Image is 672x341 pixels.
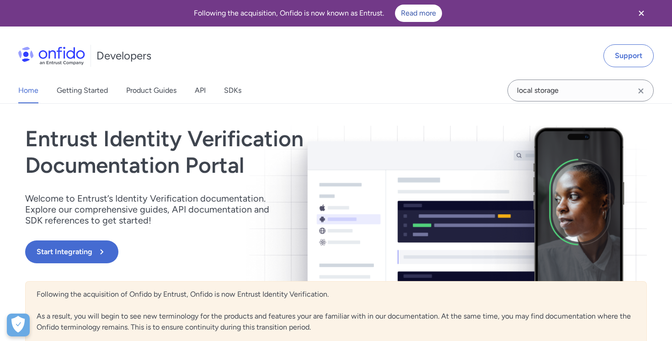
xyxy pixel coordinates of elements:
[395,5,442,22] a: Read more
[25,240,460,263] a: Start Integrating
[507,80,654,101] input: Onfido search input field
[25,240,118,263] button: Start Integrating
[25,193,281,226] p: Welcome to Entrust’s Identity Verification documentation. Explore our comprehensive guides, API d...
[18,78,38,103] a: Home
[96,48,151,63] h1: Developers
[624,2,658,25] button: Close banner
[195,78,206,103] a: API
[18,47,85,65] img: Onfido Logo
[11,5,624,22] div: Following the acquisition, Onfido is now known as Entrust.
[7,314,30,336] div: Cookie Preferences
[126,78,176,103] a: Product Guides
[57,78,108,103] a: Getting Started
[25,126,460,178] h1: Entrust Identity Verification Documentation Portal
[635,85,646,96] svg: Clear search field button
[603,44,654,67] a: Support
[7,314,30,336] button: Open Preferences
[224,78,241,103] a: SDKs
[636,8,647,19] svg: Close banner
